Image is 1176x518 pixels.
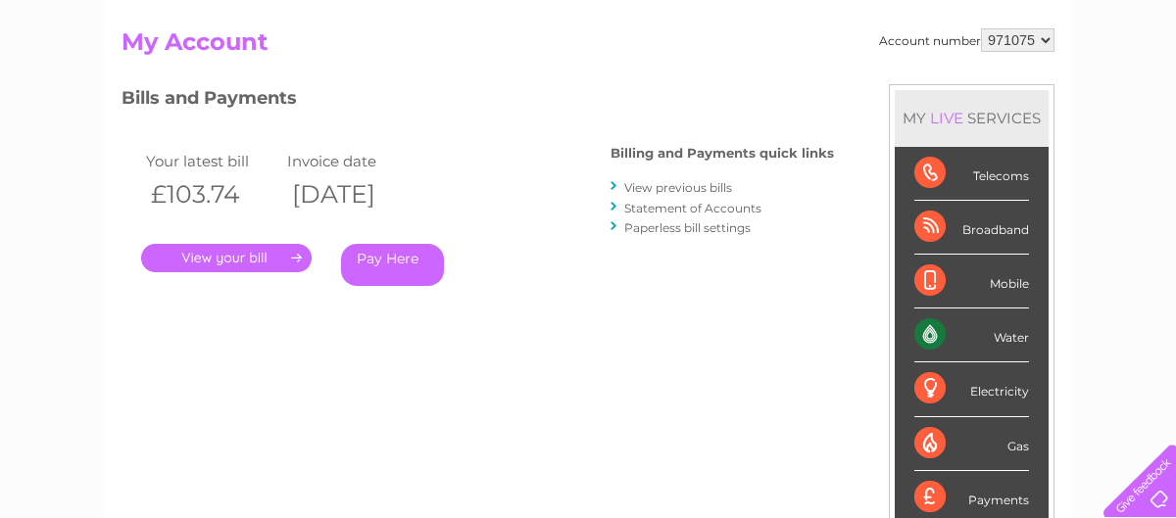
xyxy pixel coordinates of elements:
a: Contact [1046,83,1094,98]
a: Energy [880,83,923,98]
img: logo.png [41,51,141,111]
td: Invoice date [282,148,423,174]
a: Statement of Accounts [624,201,761,215]
div: Mobile [914,255,1029,308]
a: Paperless bill settings [624,220,751,235]
div: Electricity [914,362,1029,416]
div: MY SERVICES [895,90,1049,146]
div: Water [914,308,1029,362]
h4: Billing and Payments quick links [611,146,834,161]
div: Clear Business is a trading name of Verastar Limited (registered in [GEOGRAPHIC_DATA] No. 3667643... [126,11,1053,95]
a: Water [831,83,868,98]
a: Log out [1112,83,1158,98]
a: Blog [1005,83,1034,98]
div: Broadband [914,201,1029,255]
h3: Bills and Payments [122,84,834,118]
a: View previous bills [624,180,732,195]
a: Pay Here [341,244,444,286]
div: Account number [879,28,1054,52]
a: . [141,244,312,272]
div: Telecoms [914,147,1029,201]
div: LIVE [926,109,967,127]
div: Gas [914,417,1029,471]
th: [DATE] [282,174,423,214]
th: £103.74 [141,174,282,214]
a: Telecoms [935,83,994,98]
a: 0333 014 3131 [807,10,942,34]
h2: My Account [122,28,1054,66]
td: Your latest bill [141,148,282,174]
